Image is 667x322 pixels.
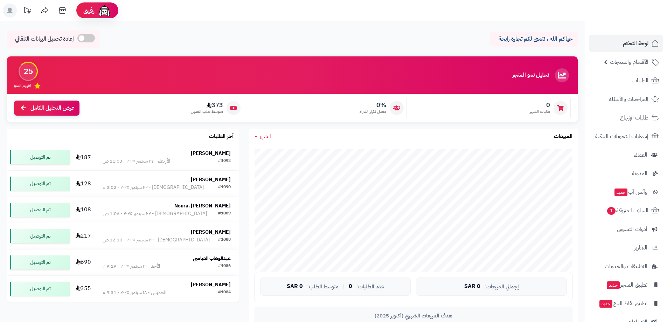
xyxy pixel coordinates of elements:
img: logo-2.png [619,18,660,32]
div: تم التوصيل [10,229,70,243]
span: الطلبات [632,76,648,85]
span: 1 [607,207,616,215]
a: أدوات التسويق [589,221,663,238]
span: إعادة تحميل البيانات التلقائي [15,35,74,43]
span: رفيق [83,6,95,15]
span: 0% [360,101,386,109]
a: التقارير [589,239,663,256]
div: الخميس - ١٨ سبتمبر ٢٠٢٥ - 9:31 م [103,289,166,296]
strong: Noura. [PERSON_NAME] [174,202,231,210]
span: 0 [349,283,352,290]
h3: تحليل نمو المتجر [512,72,549,78]
div: #1090 [218,184,231,191]
strong: [PERSON_NAME] [191,176,231,183]
div: الأربعاء - ٢٤ سبتمبر ٢٠٢٥ - 11:03 ص [103,158,170,165]
div: هدف المبيعات الشهري (أكتوبر 2025) [260,312,567,320]
span: التطبيقات والخدمات [605,261,647,271]
td: 690 [72,249,95,275]
span: وآتس آب [614,187,647,197]
td: 217 [72,223,95,249]
div: تم التوصيل [10,282,70,296]
a: وآتس آبجديد [589,184,663,200]
div: تم التوصيل [10,177,70,191]
div: تم التوصيل [10,203,70,217]
a: الطلبات [589,72,663,89]
div: #1092 [218,158,231,165]
a: المدونة [589,165,663,182]
span: 0 [530,101,550,109]
span: إشعارات التحويلات البنكية [595,131,648,141]
span: السلات المتروكة [606,206,648,215]
h3: المبيعات [554,133,572,140]
span: الأقسام والمنتجات [610,57,648,67]
a: تطبيق المتجرجديد [589,276,663,293]
span: جديد [599,300,612,308]
a: تطبيق نقاط البيعجديد [589,295,663,312]
span: إجمالي المبيعات: [485,284,519,290]
a: لوحة التحكم [589,35,663,52]
span: تطبيق نقاط البيع [599,299,647,308]
strong: [PERSON_NAME] [191,281,231,288]
a: العملاء [589,146,663,163]
h3: آخر الطلبات [209,133,234,140]
div: [DEMOGRAPHIC_DATA] - ٢٢ سبتمبر ٢٠٢٥ - 1:06 ص [103,210,207,217]
a: تحديثات المنصة [19,4,36,19]
span: | [343,284,345,289]
span: التقارير [634,243,647,253]
a: عرض التحليل الكامل [14,101,79,116]
div: تم التوصيل [10,255,70,269]
span: متوسط الطلب: [307,284,339,290]
img: ai-face.png [97,4,111,18]
div: تم التوصيل [10,150,70,164]
span: الشهر [259,132,271,141]
span: المراجعات والأسئلة [609,94,648,104]
span: 0 SAR [464,283,480,290]
div: #1086 [218,263,231,270]
span: 373 [191,101,223,109]
span: متوسط طلب العميل [191,109,223,115]
a: طلبات الإرجاع [589,109,663,126]
span: 0 SAR [287,283,303,290]
span: عرض التحليل الكامل [30,104,74,112]
td: 128 [72,171,95,197]
td: 108 [72,197,95,223]
span: لوحة التحكم [623,39,648,48]
a: التطبيقات والخدمات [589,258,663,275]
span: طلبات الشهر [530,109,550,115]
span: المدونة [632,169,647,178]
span: جديد [607,281,620,289]
span: تطبيق المتجر [606,280,647,290]
span: جديد [614,189,627,196]
div: [DEMOGRAPHIC_DATA] - ٢٢ سبتمبر ٢٠٢٥ - 12:10 ص [103,237,210,244]
td: 355 [72,276,95,302]
div: [DEMOGRAPHIC_DATA] - ٢٢ سبتمبر ٢٠٢٥ - 3:02 م [103,184,204,191]
span: تقييم النمو [14,83,31,89]
strong: [PERSON_NAME] [191,150,231,157]
span: عدد الطلبات: [356,284,384,290]
div: #1089 [218,210,231,217]
td: 187 [72,144,95,170]
a: الشهر [255,132,271,141]
div: الأحد - ٢١ سبتمبر ٢٠٢٥ - 9:19 م [103,263,160,270]
p: حياكم الله ، نتمنى لكم تجارة رابحة [495,35,572,43]
span: العملاء [634,150,647,160]
a: السلات المتروكة1 [589,202,663,219]
span: طلبات الإرجاع [620,113,648,123]
strong: [PERSON_NAME] [191,228,231,236]
span: أدوات التسويق [617,224,647,234]
div: #1088 [218,237,231,244]
div: #1084 [218,289,231,296]
a: المراجعات والأسئلة [589,91,663,108]
span: معدل تكرار الشراء [360,109,386,115]
a: إشعارات التحويلات البنكية [589,128,663,145]
strong: عبدالوهاب العياضي [193,255,231,262]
